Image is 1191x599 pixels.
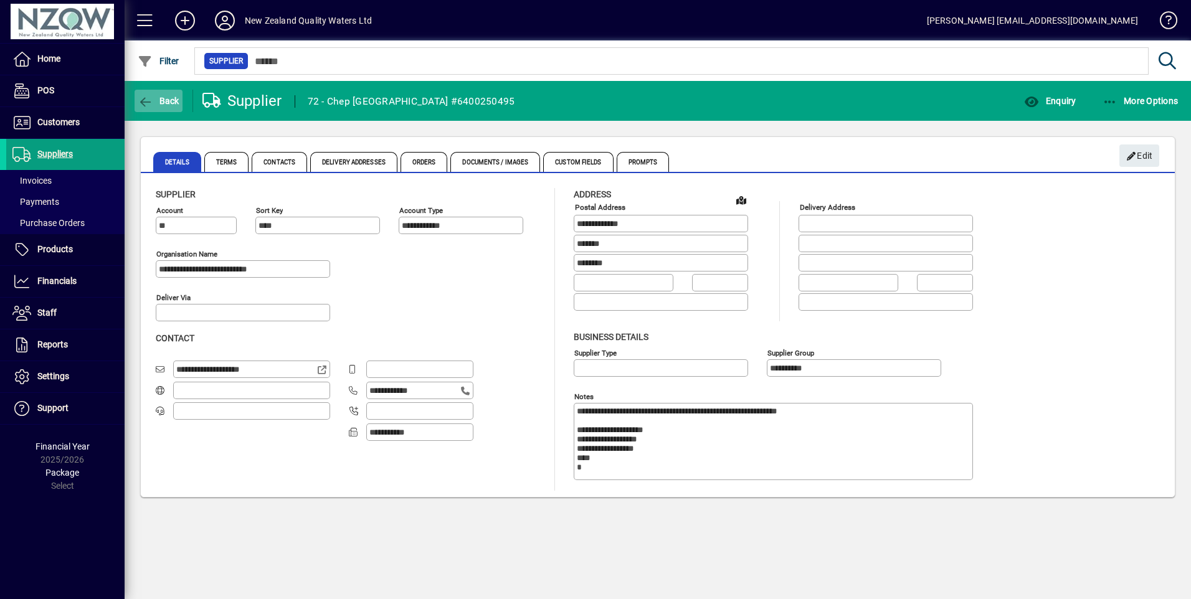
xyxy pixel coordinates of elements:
span: Suppliers [37,149,73,159]
span: Terms [204,152,249,172]
span: Edit [1126,146,1153,166]
span: Payments [12,197,59,207]
span: Prompts [617,152,670,172]
button: More Options [1099,90,1182,112]
a: Support [6,393,125,424]
a: Home [6,44,125,75]
button: Filter [135,50,183,72]
mat-label: Account [156,206,183,215]
a: Knowledge Base [1151,2,1175,43]
span: Supplier [156,189,196,199]
mat-label: Supplier type [574,348,617,357]
span: Orders [401,152,448,172]
app-page-header-button: Back [125,90,193,112]
span: Reports [37,339,68,349]
button: Edit [1119,144,1159,167]
span: Documents / Images [450,152,540,172]
span: Financials [37,276,77,286]
a: Customers [6,107,125,138]
a: Staff [6,298,125,329]
span: Address [574,189,611,199]
span: Delivery Addresses [310,152,397,172]
button: Enquiry [1021,90,1079,112]
span: Package [45,468,79,478]
a: Purchase Orders [6,212,125,233]
span: Home [37,54,60,64]
a: POS [6,75,125,106]
span: More Options [1103,96,1179,106]
a: View on map [731,190,751,210]
span: Support [37,403,69,413]
span: Customers [37,117,80,127]
button: Profile [205,9,245,32]
span: Business details [574,332,648,342]
span: Invoices [12,176,52,186]
span: Contact [156,333,194,343]
div: Supplier [202,91,282,111]
a: Invoices [6,170,125,191]
a: Settings [6,361,125,392]
span: Custom Fields [543,152,613,172]
mat-label: Notes [574,392,594,400]
span: Enquiry [1024,96,1076,106]
mat-label: Organisation name [156,250,217,258]
span: POS [37,85,54,95]
span: Filter [138,56,179,66]
mat-label: Supplier group [767,348,814,357]
div: [PERSON_NAME] [EMAIL_ADDRESS][DOMAIN_NAME] [927,11,1138,31]
span: Details [153,152,201,172]
span: Supplier [209,55,243,67]
div: New Zealand Quality Waters Ltd [245,11,372,31]
a: Reports [6,329,125,361]
span: Settings [37,371,69,381]
mat-label: Account Type [399,206,443,215]
mat-label: Deliver via [156,293,191,302]
a: Payments [6,191,125,212]
div: 72 - Chep [GEOGRAPHIC_DATA] #6400250495 [308,92,515,111]
button: Add [165,9,205,32]
span: Products [37,244,73,254]
span: Financial Year [36,441,90,451]
a: Financials [6,266,125,297]
span: Back [138,96,179,106]
span: Purchase Orders [12,218,85,228]
mat-label: Sort key [256,206,283,215]
button: Back [135,90,183,112]
a: Products [6,234,125,265]
span: Staff [37,308,57,318]
span: Contacts [252,152,307,172]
